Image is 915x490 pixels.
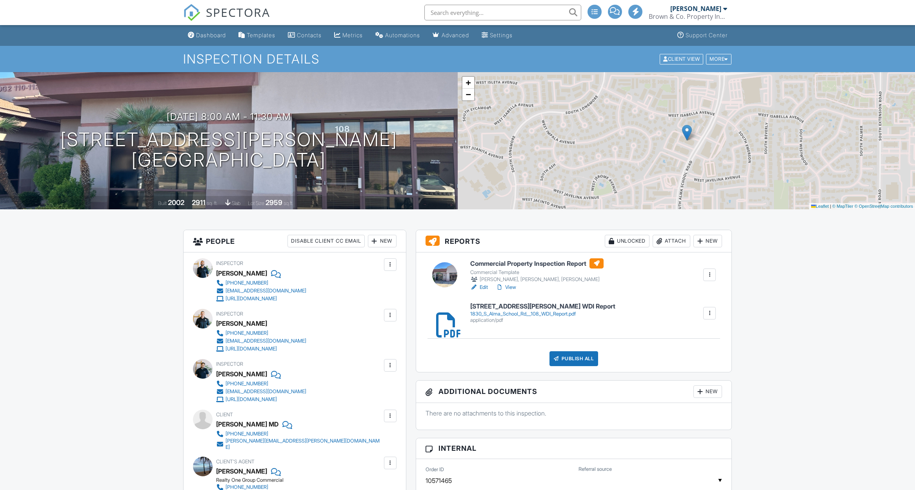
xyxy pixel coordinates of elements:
span: | [830,204,831,209]
div: [URL][DOMAIN_NAME] [226,346,277,352]
div: [EMAIL_ADDRESS][DOMAIN_NAME] [226,288,306,294]
a: Client View [659,56,705,62]
a: Commercial Property Inspection Report Commercial Template [PERSON_NAME], [PERSON_NAME], [PERSON_N... [470,258,604,283]
span: Client [216,412,233,417]
a: [EMAIL_ADDRESS][DOMAIN_NAME] [216,388,306,396]
label: Referral source [578,466,612,473]
a: [PHONE_NUMBER] [216,279,306,287]
div: [PERSON_NAME] [670,5,721,13]
p: There are no attachments to this inspection. [426,409,722,417]
div: [PERSON_NAME] MD [216,418,278,430]
div: Templates [247,32,275,38]
a: Leaflet [811,204,829,209]
span: − [466,89,471,99]
span: sq.ft. [284,200,293,206]
a: View [496,283,516,291]
input: Search everything... [424,5,581,20]
a: [EMAIL_ADDRESS][DOMAIN_NAME] [216,287,306,295]
a: [URL][DOMAIN_NAME] [216,345,306,353]
div: Dashboard [196,32,226,38]
div: Publish All [549,351,598,366]
a: Contacts [285,28,325,43]
div: [URL][DOMAIN_NAME] [226,396,277,403]
a: Support Center [674,28,731,43]
div: [PERSON_NAME] [216,368,267,380]
a: [PHONE_NUMBER] [216,380,306,388]
span: Built [158,200,167,206]
span: slab [232,200,240,206]
h3: Additional Documents [416,381,732,403]
span: Inspector [216,260,243,266]
label: Order ID [426,466,444,473]
div: More [706,54,731,64]
a: Templates [235,28,278,43]
span: Client's Agent [216,459,255,465]
div: [PERSON_NAME] [216,267,267,279]
img: Marker [682,125,692,141]
a: [STREET_ADDRESS][PERSON_NAME] WDI Report 1830_S_Alma_School_Rd__108_WDI_Report.pdf application/pdf [470,303,615,323]
a: Advanced [429,28,472,43]
a: Automations (Advanced) [372,28,423,43]
div: [PERSON_NAME], [PERSON_NAME], [PERSON_NAME] [470,276,604,283]
h3: [DATE] 8:00 am - 11:30 am [167,111,291,122]
h1: [STREET_ADDRESS][PERSON_NAME] [GEOGRAPHIC_DATA] [60,129,397,171]
div: [EMAIL_ADDRESS][DOMAIN_NAME] [226,388,306,395]
div: [PHONE_NUMBER] [226,431,268,437]
span: Inspector [216,311,243,317]
div: Realty One Group Commercial [216,477,313,483]
div: Client View [660,54,703,64]
h6: [STREET_ADDRESS][PERSON_NAME] WDI Report [470,303,615,310]
div: New [693,235,722,247]
a: [EMAIL_ADDRESS][DOMAIN_NAME] [216,337,306,345]
div: Disable Client CC Email [287,235,365,247]
a: [URL][DOMAIN_NAME] [216,295,306,303]
div: Unlocked [605,235,649,247]
div: Commercial Template [470,269,604,276]
a: [PHONE_NUMBER] [216,430,382,438]
div: Automations [385,32,420,38]
div: Attach [653,235,690,247]
h1: Inspection Details [183,52,732,66]
a: Zoom in [462,77,474,89]
span: SPECTORA [206,4,270,20]
div: 1830_S_Alma_School_Rd__108_WDI_Report.pdf [470,311,615,317]
h3: People [184,230,406,252]
a: Metrics [331,28,366,43]
div: [EMAIL_ADDRESS][DOMAIN_NAME] [226,338,306,344]
div: Settings [490,32,513,38]
div: [PHONE_NUMBER] [226,330,268,336]
a: [PERSON_NAME] [216,465,267,477]
div: 2002 [168,198,184,207]
div: [PHONE_NUMBER] [226,381,268,387]
div: Support Center [686,32,728,38]
div: Metrics [342,32,363,38]
div: 2911 [192,198,206,207]
a: [PERSON_NAME][EMAIL_ADDRESS][PERSON_NAME][DOMAIN_NAME] [216,438,382,450]
a: Dashboard [185,28,229,43]
div: Brown & Co. Property Inspections [649,13,727,20]
img: The Best Home Inspection Software - Spectora [183,4,200,21]
span: sq. ft. [207,200,218,206]
a: © OpenStreetMap contributors [855,204,913,209]
div: New [693,385,722,398]
div: New [368,235,397,247]
h3: Reports [416,230,732,252]
div: [PERSON_NAME][EMAIL_ADDRESS][PERSON_NAME][DOMAIN_NAME] [226,438,382,450]
h6: Commercial Property Inspection Report [470,258,604,269]
div: [PHONE_NUMBER] [226,280,268,286]
div: [PERSON_NAME] [216,318,267,329]
span: Inspector [216,361,243,367]
div: 2959 [266,198,282,207]
div: Advanced [442,32,469,38]
a: Edit [470,283,488,291]
div: Contacts [297,32,322,38]
span: Lot Size [248,200,264,206]
h3: Internal [416,438,732,459]
div: application/pdf [470,317,615,323]
span: + [466,78,471,87]
a: SPECTORA [183,11,270,27]
a: Zoom out [462,89,474,100]
div: [URL][DOMAIN_NAME] [226,296,277,302]
a: [PHONE_NUMBER] [216,329,306,337]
